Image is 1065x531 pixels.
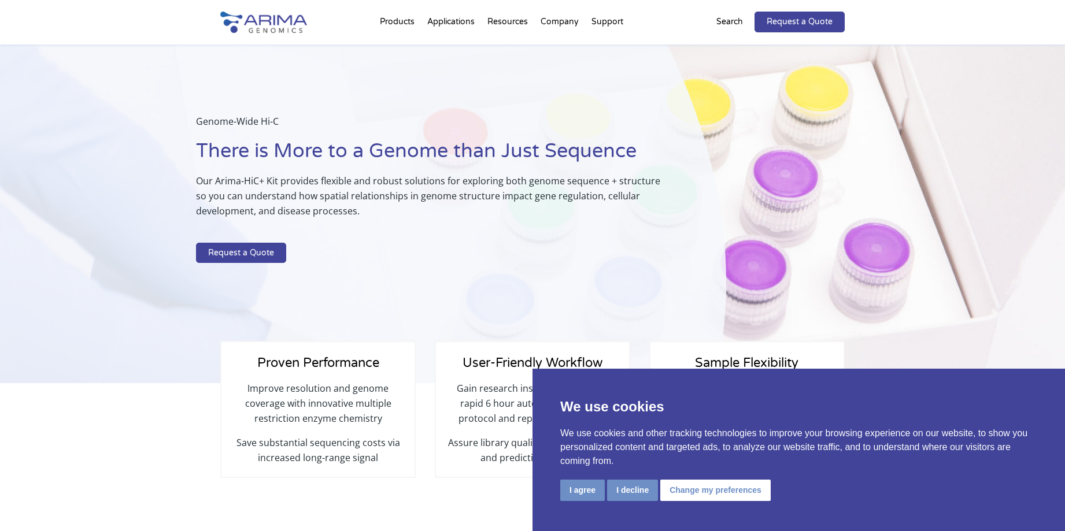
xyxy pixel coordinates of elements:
p: Improve resolution and genome coverage with innovative multiple restriction enzyme chemistry [233,381,403,435]
p: Assure library quality with quantitative and predictive QC steps [448,435,617,465]
span: Sample Flexibility [695,355,798,370]
p: Gain research insights quickly with rapid 6 hour automation-friendly protocol and reproducible re... [448,381,617,435]
a: Request a Quote [755,12,845,32]
p: Save substantial sequencing costs via increased long-range signal [233,435,403,465]
p: Genome-Wide Hi-C [196,114,668,138]
a: Request a Quote [196,243,286,263]
img: Arima-Genomics-logo [220,12,307,33]
p: Our Arima-HiC+ Kit provides flexible and robust solutions for exploring both genome sequence + st... [196,173,668,228]
span: User-Friendly Workflow [463,355,602,370]
button: Change my preferences [660,480,771,501]
p: We use cookies and other tracking technologies to improve your browsing experience on our website... [560,426,1037,468]
h1: There is More to a Genome than Just Sequence [196,138,668,173]
button: I agree [560,480,605,501]
span: Proven Performance [257,355,379,370]
p: Search [716,14,743,29]
button: I decline [607,480,658,501]
p: We use cookies [560,396,1037,417]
